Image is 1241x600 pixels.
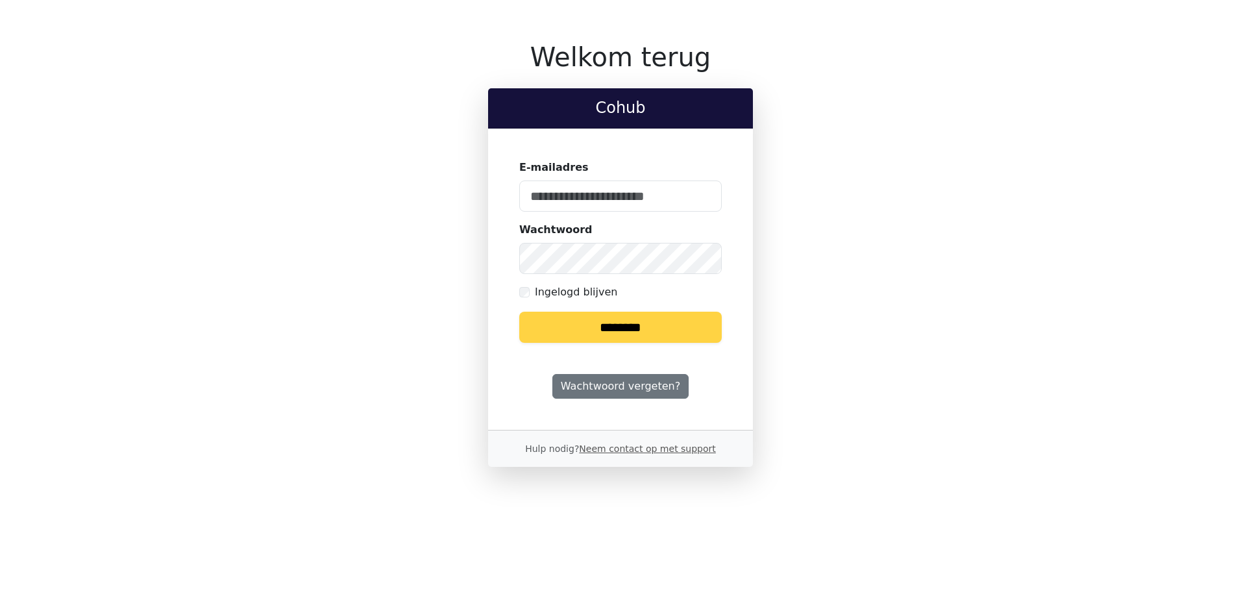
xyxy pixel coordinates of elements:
small: Hulp nodig? [525,444,716,454]
a: Wachtwoord vergeten? [552,374,689,399]
label: Ingelogd blijven [535,284,617,300]
label: Wachtwoord [519,222,593,238]
a: Neem contact op met support [579,444,715,454]
label: E-mailadres [519,160,589,175]
h1: Welkom terug [488,42,753,73]
h2: Cohub [498,99,743,118]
